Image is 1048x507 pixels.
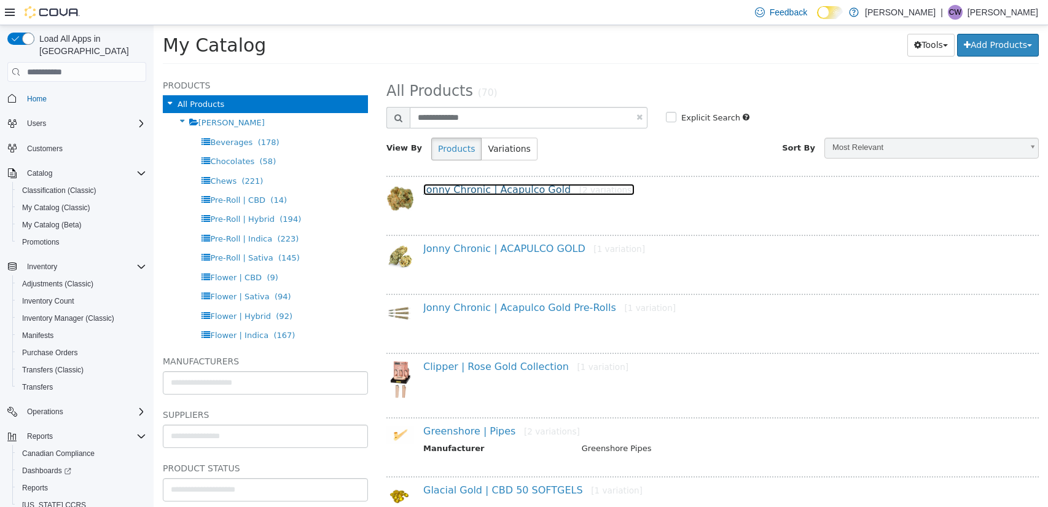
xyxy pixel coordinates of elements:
[671,113,869,132] span: Most Relevant
[270,218,491,229] a: Jonny Chronic | ACAPULCO GOLD[1 variation]
[12,199,151,216] button: My Catalog (Classic)
[17,218,87,232] a: My Catalog (Beta)
[9,436,214,450] h5: Product Status
[17,481,53,495] a: Reports
[22,166,146,181] span: Catalog
[57,228,119,237] span: Pre-Roll | Sativa
[27,119,46,128] span: Users
[440,219,491,229] small: [1 variation]
[2,140,151,157] button: Customers
[17,345,83,360] a: Purchase Orders
[324,62,344,73] small: (70)
[22,92,52,106] a: Home
[57,267,115,276] span: Flower | Sativa
[270,417,419,433] th: Manufacturer
[17,481,146,495] span: Reports
[113,248,124,257] span: (9)
[817,6,843,19] input: Dark Mode
[471,278,522,288] small: [1 variation]
[426,160,482,170] small: [2 variations]
[17,328,58,343] a: Manifests
[22,116,51,131] button: Users
[940,5,943,20] p: |
[17,380,58,395] a: Transfers
[17,463,146,478] span: Dashboards
[233,401,260,419] img: 150
[22,90,146,106] span: Home
[27,168,52,178] span: Catalog
[370,401,426,411] small: [2 variations]
[22,203,90,213] span: My Catalog (Classic)
[22,259,62,274] button: Inventory
[17,363,146,377] span: Transfers (Classic)
[27,262,57,272] span: Inventory
[123,209,145,218] span: (223)
[12,216,151,234] button: My Catalog (Beta)
[12,445,151,462] button: Canadian Compliance
[22,429,146,444] span: Reports
[2,258,151,275] button: Inventory
[120,305,141,315] span: (167)
[17,235,65,250] a: Promotions
[12,361,151,379] button: Transfers (Classic)
[17,294,146,309] span: Inventory Count
[948,5,963,20] div: Carmen Woytas
[17,218,146,232] span: My Catalog (Beta)
[968,5,1038,20] p: [PERSON_NAME]
[22,313,114,323] span: Inventory Manager (Classic)
[17,235,146,250] span: Promotions
[12,275,151,293] button: Adjustments (Classic)
[22,466,71,476] span: Dashboards
[12,310,151,327] button: Inventory Manager (Classic)
[9,329,214,344] h5: Manufacturers
[22,186,96,195] span: Classification (Classic)
[22,404,146,419] span: Operations
[17,277,98,291] a: Adjustments (Classic)
[12,293,151,310] button: Inventory Count
[106,132,123,141] span: (58)
[12,344,151,361] button: Purchase Orders
[817,19,818,20] span: Dark Mode
[126,189,147,198] span: (194)
[121,267,138,276] span: (94)
[57,132,101,141] span: Chocolates
[17,380,146,395] span: Transfers
[525,87,587,99] label: Explicit Search
[419,417,866,433] td: Greenshore Pipes
[754,9,801,31] button: Tools
[17,363,88,377] a: Transfers (Classic)
[12,379,151,396] button: Transfers
[270,159,481,170] a: Jonny Chronic | Acapulco Gold[2 variations]
[57,151,83,160] span: Chews
[17,183,101,198] a: Classification (Classic)
[9,53,214,68] h5: Products
[865,5,936,20] p: [PERSON_NAME]
[22,296,74,306] span: Inventory Count
[57,189,121,198] span: Pre-Roll | Hybrid
[27,431,53,441] span: Reports
[22,141,68,156] a: Customers
[270,336,475,347] a: Clipper | Rose Gold Collection[1 variation]
[233,460,260,480] img: 150
[12,182,151,199] button: Classification (Classic)
[17,311,119,326] a: Inventory Manager (Classic)
[88,151,109,160] span: (221)
[423,337,475,347] small: [1 variation]
[22,429,58,444] button: Reports
[628,118,662,127] span: Sort By
[437,460,489,470] small: [1 variation]
[22,116,146,131] span: Users
[233,218,260,245] img: 150
[22,365,84,375] span: Transfers (Classic)
[57,112,99,122] span: Beverages
[45,93,111,102] span: [PERSON_NAME]
[17,311,146,326] span: Inventory Manager (Classic)
[117,170,133,179] span: (14)
[22,237,60,247] span: Promotions
[233,118,268,127] span: View By
[17,463,76,478] a: Dashboards
[2,403,151,420] button: Operations
[104,112,126,122] span: (178)
[270,459,489,471] a: Glacial Gold | CBD 50 SOFTGELS[1 variation]
[34,33,146,57] span: Load All Apps in [GEOGRAPHIC_DATA]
